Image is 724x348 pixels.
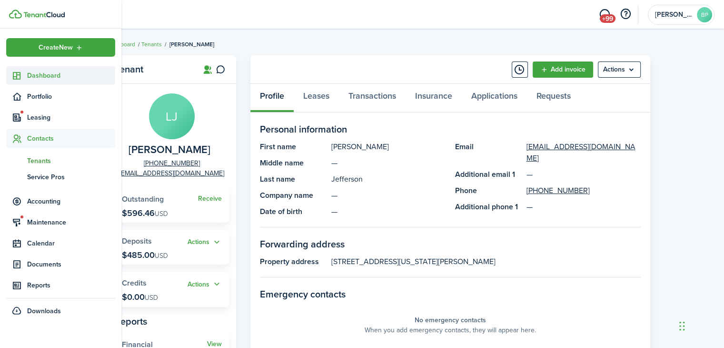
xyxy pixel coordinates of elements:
span: Lisa Jefferson [129,144,210,156]
a: Service Pros [6,169,115,185]
panel-main-title: Company name [260,190,327,201]
a: Messaging [595,2,614,27]
panel-main-title: Email [455,141,522,164]
panel-main-description: — [331,206,446,217]
panel-main-title: Additional phone 1 [455,201,522,213]
img: TenantCloud [23,12,65,18]
a: Applications [462,84,527,113]
panel-main-title: First name [260,141,327,153]
panel-main-title: Phone [455,185,522,196]
span: Deposits [122,235,152,246]
span: Reports [27,280,115,290]
panel-main-title: Last name [260,174,327,185]
a: [PHONE_NUMBER] [144,158,200,168]
button: Actions [188,237,222,248]
panel-main-title: Additional email 1 [455,169,522,180]
button: Open menu [188,279,222,290]
avatar-text: LJ [149,93,195,139]
panel-main-description: — [331,190,446,201]
panel-main-placeholder-description: When you add emergency contacts, they will appear here. [365,325,536,335]
span: Documents [27,259,115,269]
span: Portfolio [27,92,115,102]
span: Biggins Property Management [655,11,693,18]
span: Credits [122,277,147,288]
span: Accounting [27,196,115,206]
a: Insurance [406,84,462,113]
menu-btn: Actions [598,61,641,78]
panel-main-title: Property address [260,256,327,267]
span: USD [155,251,168,261]
span: USD [145,293,158,303]
panel-main-description: Jefferson [331,174,446,185]
span: Tenants [27,156,115,166]
a: [EMAIL_ADDRESS][DOMAIN_NAME] [119,168,224,178]
a: Add invoice [533,61,593,78]
panel-main-title: Date of birth [260,206,327,217]
a: Requests [527,84,580,113]
span: Dashboard [27,71,115,81]
div: Drag [679,312,685,340]
p: $0.00 [122,292,158,302]
span: Service Pros [27,172,115,182]
span: USD [155,209,168,219]
span: Leasing [27,113,115,123]
panel-main-description: [STREET_ADDRESS][US_STATE][PERSON_NAME] [331,256,641,267]
a: Tenants [6,153,115,169]
p: $596.46 [122,208,168,218]
a: Reports [6,276,115,295]
iframe: Chat Widget [676,302,724,348]
span: [PERSON_NAME] [169,40,214,49]
p: $485.00 [122,250,168,260]
button: Open menu [188,237,222,248]
span: Downloads [27,306,61,316]
panel-main-title: Tenant [115,64,191,75]
panel-main-section-title: Forwarding address [260,237,641,251]
a: View [207,340,222,348]
panel-main-section-title: Emergency contacts [260,287,641,301]
span: Maintenance [27,217,115,227]
panel-main-description: — [331,157,446,169]
span: +99 [600,14,615,23]
button: Open menu [598,61,641,78]
a: Receive [198,195,222,203]
button: Timeline [512,61,528,78]
panel-main-description: [PERSON_NAME] [331,141,446,153]
a: [EMAIL_ADDRESS][DOMAIN_NAME] [526,141,641,164]
span: Outstanding [122,194,164,205]
panel-main-subtitle: Reports [115,314,229,328]
a: Leases [294,84,339,113]
span: Create New [39,44,73,51]
button: Open menu [6,38,115,57]
avatar-text: BP [697,7,712,22]
img: TenantCloud [9,10,22,19]
button: Open resource center [617,6,634,22]
a: Tenants [141,40,162,49]
panel-main-title: Middle name [260,157,327,169]
button: Actions [188,279,222,290]
span: Contacts [27,133,115,143]
a: Dashboard [6,66,115,85]
panel-main-section-title: Personal information [260,122,641,136]
span: Calendar [27,238,115,248]
panel-main-placeholder-title: No emergency contacts [415,315,486,325]
a: [PHONE_NUMBER] [526,185,590,196]
a: Transactions [339,84,406,113]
